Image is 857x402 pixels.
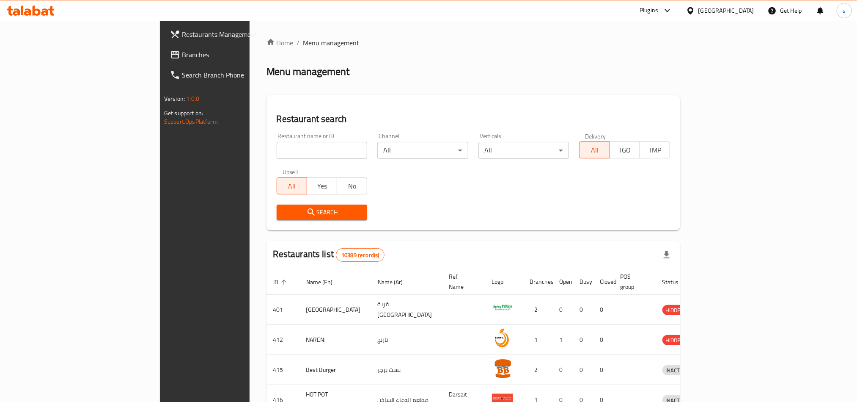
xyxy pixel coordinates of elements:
[698,6,754,15] div: [GEOGRAPHIC_DATA]
[266,65,350,78] h2: Menu management
[163,44,303,65] a: Branches
[277,205,368,220] button: Search
[449,272,475,292] span: Ref. Name
[337,177,367,194] button: No
[164,108,203,119] span: Get support on:
[299,295,371,325] td: [GEOGRAPHIC_DATA]
[163,65,303,85] a: Search Branch Phone
[182,29,296,39] span: Restaurants Management
[266,38,680,48] nav: breadcrumb
[303,38,360,48] span: Menu management
[573,269,593,295] th: Busy
[377,142,468,159] div: All
[186,93,199,104] span: 1.0.0
[492,358,513,379] img: Best Burger
[553,295,573,325] td: 0
[336,248,385,262] div: Total records count
[336,251,384,259] span: 10389 record(s)
[485,269,523,295] th: Logo
[610,141,640,158] button: TGO
[662,277,690,287] span: Status
[593,269,614,295] th: Closed
[662,305,688,315] span: HIDDEN
[585,133,606,139] label: Delivery
[371,295,442,325] td: قرية [GEOGRAPHIC_DATA]
[341,180,364,192] span: No
[163,24,303,44] a: Restaurants Management
[553,325,573,355] td: 1
[579,141,610,158] button: All
[640,141,670,158] button: TMP
[573,325,593,355] td: 0
[643,144,667,156] span: TMP
[523,269,553,295] th: Branches
[371,355,442,385] td: بست برجر
[662,335,688,345] span: HIDDEN
[593,325,614,355] td: 0
[307,177,337,194] button: Yes
[277,113,670,125] h2: Restaurant search
[273,248,385,262] h2: Restaurants list
[164,116,218,127] a: Support.OpsPlatform
[283,169,298,175] label: Upsell
[573,295,593,325] td: 0
[553,269,573,295] th: Open
[593,295,614,325] td: 0
[523,295,553,325] td: 2
[583,144,606,156] span: All
[164,93,185,104] span: Version:
[306,277,343,287] span: Name (En)
[277,142,368,159] input: Search for restaurant name or ID..
[523,325,553,355] td: 1
[310,180,334,192] span: Yes
[492,297,513,319] img: Spicy Village
[593,355,614,385] td: 0
[378,277,414,287] span: Name (Ar)
[640,6,658,16] div: Plugins
[299,325,371,355] td: NARENJ
[273,277,289,287] span: ID
[299,355,371,385] td: Best Burger
[523,355,553,385] td: 2
[478,142,569,159] div: All
[371,325,442,355] td: نارنج
[182,50,296,60] span: Branches
[656,245,677,265] div: Export file
[280,180,304,192] span: All
[662,366,691,375] span: INACTIVE
[843,6,846,15] span: s
[182,70,296,80] span: Search Branch Phone
[283,207,361,218] span: Search
[621,272,645,292] span: POS group
[613,144,637,156] span: TGO
[492,327,513,349] img: NARENJ
[553,355,573,385] td: 0
[573,355,593,385] td: 0
[277,177,307,194] button: All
